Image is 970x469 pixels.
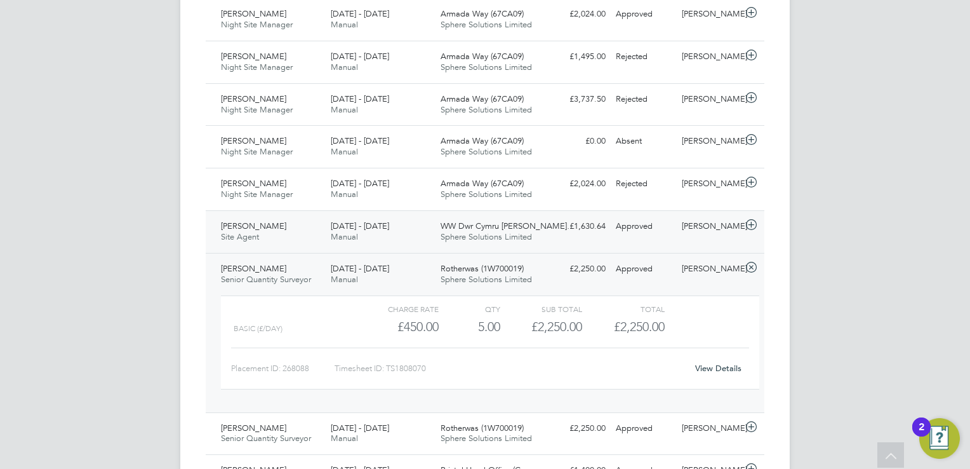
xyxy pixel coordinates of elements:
[545,418,611,439] div: £2,250.00
[221,104,293,115] span: Night Site Manager
[441,62,532,72] span: Sphere Solutions Limited
[221,51,286,62] span: [PERSON_NAME]
[545,131,611,152] div: £0.00
[221,231,259,242] span: Site Agent
[331,423,389,433] span: [DATE] - [DATE]
[441,146,532,157] span: Sphere Solutions Limited
[545,173,611,194] div: £2,024.00
[357,316,439,337] div: £450.00
[331,433,358,444] span: Manual
[331,104,358,115] span: Manual
[331,135,389,146] span: [DATE] - [DATE]
[221,146,293,157] span: Night Site Manager
[221,19,293,30] span: Night Site Manager
[221,263,286,274] span: [PERSON_NAME]
[234,324,282,333] span: Basic (£/day)
[611,259,677,280] div: Approved
[919,427,924,444] div: 2
[611,4,677,25] div: Approved
[221,178,286,189] span: [PERSON_NAME]
[611,46,677,67] div: Rejected
[919,418,960,459] button: Open Resource Center, 2 new notifications
[545,46,611,67] div: £1,495.00
[441,263,524,274] span: Rotherwas (1W700019)
[221,135,286,146] span: [PERSON_NAME]
[331,189,358,200] span: Manual
[545,259,611,280] div: £2,250.00
[439,316,500,337] div: 5.00
[545,216,611,237] div: £1,630.64
[677,216,743,237] div: [PERSON_NAME]
[221,221,286,231] span: [PERSON_NAME]
[611,216,677,237] div: Approved
[221,274,311,285] span: Senior Quantity Surveyor
[614,319,665,334] span: £2,250.00
[677,418,743,439] div: [PERSON_NAME]
[441,231,532,242] span: Sphere Solutions Limited
[221,93,286,104] span: [PERSON_NAME]
[677,131,743,152] div: [PERSON_NAME]
[331,274,358,285] span: Manual
[441,189,532,200] span: Sphere Solutions Limited
[331,8,389,19] span: [DATE] - [DATE]
[331,231,358,242] span: Manual
[677,46,743,67] div: [PERSON_NAME]
[441,274,532,285] span: Sphere Solutions Limited
[677,4,743,25] div: [PERSON_NAME]
[500,301,582,316] div: Sub Total
[545,4,611,25] div: £2,024.00
[331,19,358,30] span: Manual
[677,259,743,280] div: [PERSON_NAME]
[331,62,358,72] span: Manual
[357,301,439,316] div: Charge rate
[611,89,677,110] div: Rejected
[441,135,524,146] span: Armada Way (67CA09)
[331,178,389,189] span: [DATE] - [DATE]
[441,19,532,30] span: Sphere Solutions Limited
[231,358,335,379] div: Placement ID: 268088
[677,89,743,110] div: [PERSON_NAME]
[439,301,500,316] div: QTY
[221,433,311,444] span: Senior Quantity Surveyor
[441,178,524,189] span: Armada Way (67CA09)
[441,93,524,104] span: Armada Way (67CA09)
[331,51,389,62] span: [DATE] - [DATE]
[331,93,389,104] span: [DATE] - [DATE]
[545,89,611,110] div: £3,737.50
[335,358,687,379] div: Timesheet ID: TS1808070
[441,221,575,231] span: WW Dwr Cymru [PERSON_NAME]…
[441,423,524,433] span: Rotherwas (1W700019)
[611,131,677,152] div: Absent
[331,221,389,231] span: [DATE] - [DATE]
[582,301,664,316] div: Total
[221,189,293,200] span: Night Site Manager
[611,418,677,439] div: Approved
[611,173,677,194] div: Rejected
[441,51,524,62] span: Armada Way (67CA09)
[221,423,286,433] span: [PERSON_NAME]
[695,363,741,374] a: View Details
[221,62,293,72] span: Night Site Manager
[331,146,358,157] span: Manual
[677,173,743,194] div: [PERSON_NAME]
[221,8,286,19] span: [PERSON_NAME]
[441,8,524,19] span: Armada Way (67CA09)
[441,104,532,115] span: Sphere Solutions Limited
[441,433,532,444] span: Sphere Solutions Limited
[500,316,582,337] div: £2,250.00
[331,263,389,274] span: [DATE] - [DATE]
